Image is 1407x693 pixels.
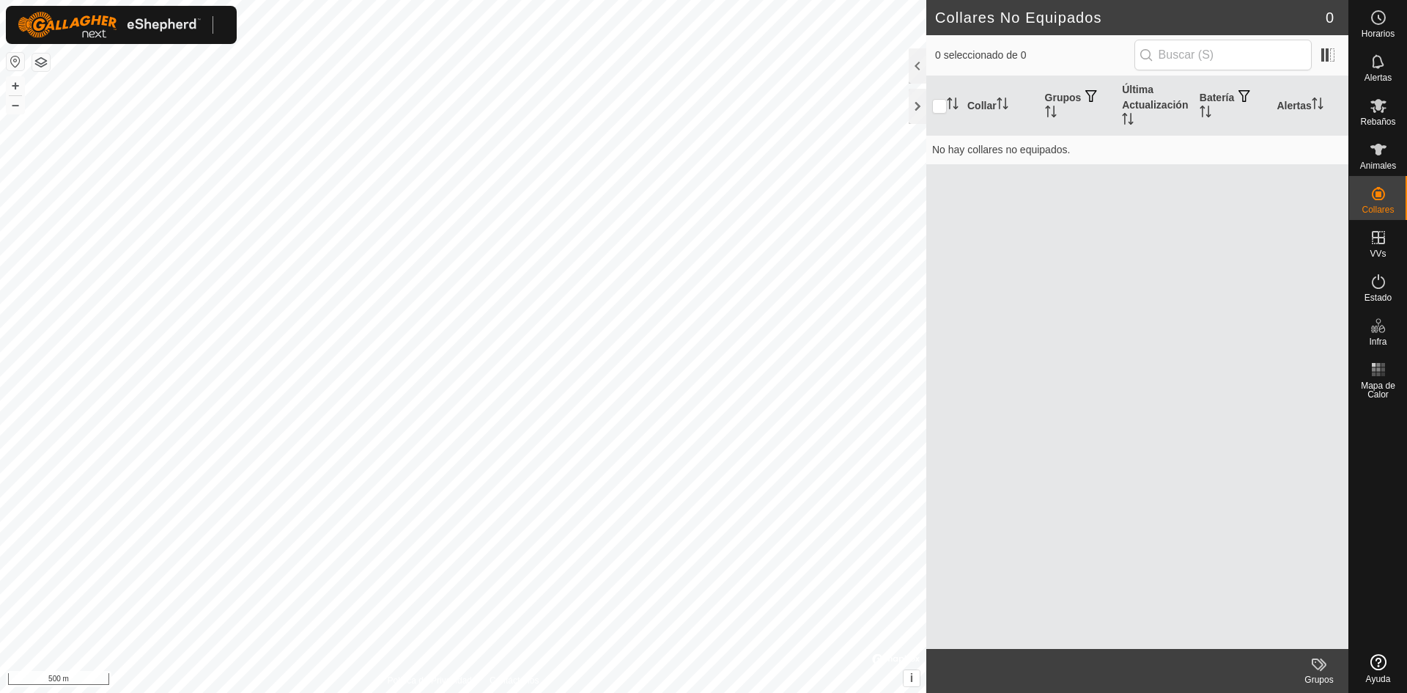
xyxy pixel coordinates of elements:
span: Estado [1364,293,1392,302]
span: Infra [1369,337,1386,346]
a: Política de Privacidad [388,674,472,687]
p-sorticon: Activar para ordenar [947,100,959,111]
span: 0 [1326,7,1334,29]
button: – [7,96,24,114]
button: Restablecer Mapa [7,53,24,70]
p-sorticon: Activar para ordenar [1200,108,1211,120]
span: 0 seleccionado de 0 [935,48,1134,63]
button: + [7,77,24,95]
h2: Collares No Equipados [935,9,1326,26]
th: Última Actualización [1116,76,1194,136]
th: Grupos [1039,76,1117,136]
p-sorticon: Activar para ordenar [997,100,1008,111]
span: Mapa de Calor [1353,381,1403,399]
p-sorticon: Activar para ordenar [1312,100,1323,111]
p-sorticon: Activar para ordenar [1122,115,1134,127]
input: Buscar (S) [1134,40,1312,70]
span: Collares [1362,205,1394,214]
div: Grupos [1290,673,1348,686]
a: Ayuda [1349,648,1407,689]
span: Rebaños [1360,117,1395,126]
button: i [904,670,920,686]
span: Animales [1360,161,1396,170]
th: Batería [1194,76,1271,136]
button: Capas del Mapa [32,54,50,71]
span: Ayuda [1366,675,1391,683]
span: Horarios [1362,29,1395,38]
span: i [910,672,913,684]
span: Alertas [1364,73,1392,82]
th: Alertas [1271,76,1348,136]
th: Collar [961,76,1039,136]
td: No hay collares no equipados. [926,135,1348,164]
a: Contáctenos [490,674,539,687]
p-sorticon: Activar para ordenar [1045,108,1057,120]
img: Logo Gallagher [18,12,201,38]
span: VVs [1370,249,1386,258]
